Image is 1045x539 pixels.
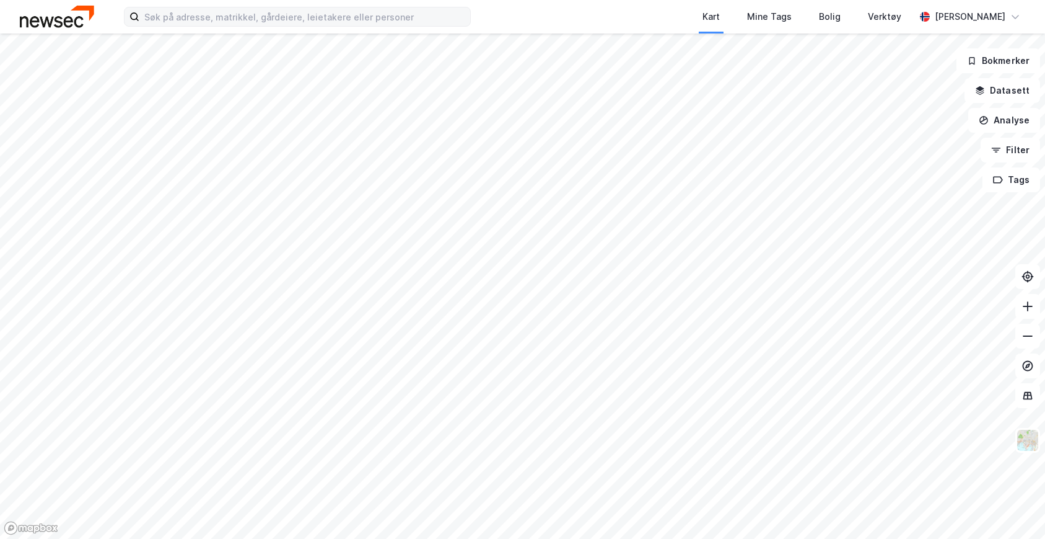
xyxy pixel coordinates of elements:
input: Søk på adresse, matrikkel, gårdeiere, leietakere eller personer [139,7,470,26]
iframe: Chat Widget [983,479,1045,539]
div: Mine Tags [747,9,792,24]
div: Bolig [819,9,841,24]
div: Kontrollprogram for chat [983,479,1045,539]
div: Verktøy [868,9,901,24]
div: [PERSON_NAME] [935,9,1005,24]
div: Kart [702,9,720,24]
img: newsec-logo.f6e21ccffca1b3a03d2d.png [20,6,94,27]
